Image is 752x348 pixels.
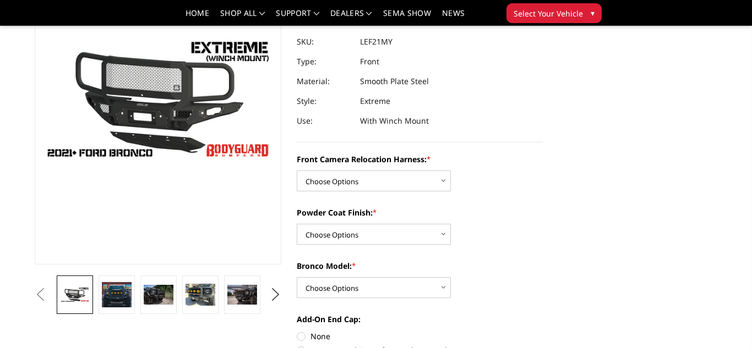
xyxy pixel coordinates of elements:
img: Bronco Extreme Front (winch mount) [186,284,215,306]
label: Add-On End Cap: [297,313,543,325]
label: Powder Coat Finish: [297,207,543,218]
button: Select Your Vehicle [506,3,602,23]
span: ▾ [591,7,595,19]
dd: Extreme [360,91,390,111]
img: Bronco Extreme Front (winch mount) [227,285,257,305]
dt: Style: [297,91,352,111]
label: Front Camera Relocation Harness: [297,153,543,165]
a: Home [186,9,209,25]
img: Bronco Extreme Front (winch mount) [144,285,173,305]
dt: SKU: [297,32,352,52]
button: Previous [32,286,48,303]
span: Select Your Vehicle [514,8,583,19]
dt: Type: [297,52,352,71]
dt: Use: [297,111,352,131]
dt: Material: [297,71,352,91]
dd: Smooth Plate Steel [360,71,429,91]
a: News [442,9,465,25]
dd: LEF21MY [360,32,393,52]
dd: Front [360,52,379,71]
label: Bronco Model: [297,260,543,272]
dd: With Winch Mount [360,111,429,131]
a: shop all [220,9,265,25]
a: Support [276,9,319,25]
img: Bronco Extreme Front (winch mount) [102,282,132,308]
button: Next [267,286,284,303]
label: None [297,330,543,342]
a: Dealers [330,9,372,25]
a: SEMA Show [383,9,431,25]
